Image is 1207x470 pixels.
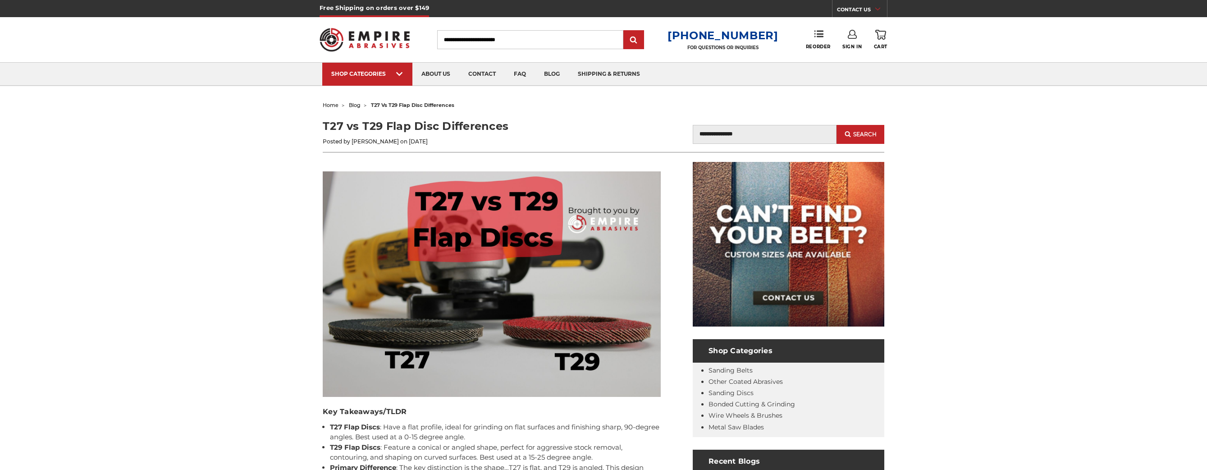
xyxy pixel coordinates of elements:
[323,102,338,108] a: home
[709,378,783,386] a: Other Coated Abrasives
[806,30,831,49] a: Reorder
[535,63,569,86] a: blog
[323,118,603,134] h1: T27 vs T29 Flap Disc Differences
[320,22,410,57] img: Empire Abrasives
[709,400,795,408] a: Bonded Cutting & Grinding
[331,70,403,77] div: SHOP CATEGORIES
[842,44,862,50] span: Sign In
[837,5,887,17] a: CONTACT US
[323,171,661,397] img: T27 vs T29 flap disc differences
[505,63,535,86] a: faq
[837,125,884,144] button: Search
[709,423,764,431] a: Metal Saw Blades
[371,102,454,108] span: t27 vs t29 flap disc differences
[668,29,778,42] a: [PHONE_NUMBER]
[806,44,831,50] span: Reorder
[330,423,380,431] b: T27 Flap Discs
[709,411,782,419] a: Wire Wheels & Brushes
[323,406,661,417] h3: Key Takeaways/TLDR
[412,63,459,86] a: about us
[668,45,778,51] p: FOR QUESTIONS OR INQUIRIES
[709,389,754,397] a: Sanding Discs
[874,30,887,50] a: Cart
[330,443,380,452] b: T29 Flap Discs
[693,339,884,363] h4: Shop Categories
[330,442,661,463] li: : Feature a conical or angled shape, perfect for aggressive stock removal, contouring, and shapin...
[569,63,649,86] a: shipping & returns
[709,366,753,374] a: Sanding Belts
[853,131,877,138] span: Search
[874,44,887,50] span: Cart
[349,102,361,108] a: blog
[323,138,603,146] p: Posted by [PERSON_NAME] on [DATE]
[330,422,661,442] li: : Have a flat profile, ideal for grinding on flat surfaces and finishing sharp, 90-degree angles....
[625,31,643,49] input: Submit
[693,162,884,327] img: promo banner for custom belts.
[459,63,505,86] a: contact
